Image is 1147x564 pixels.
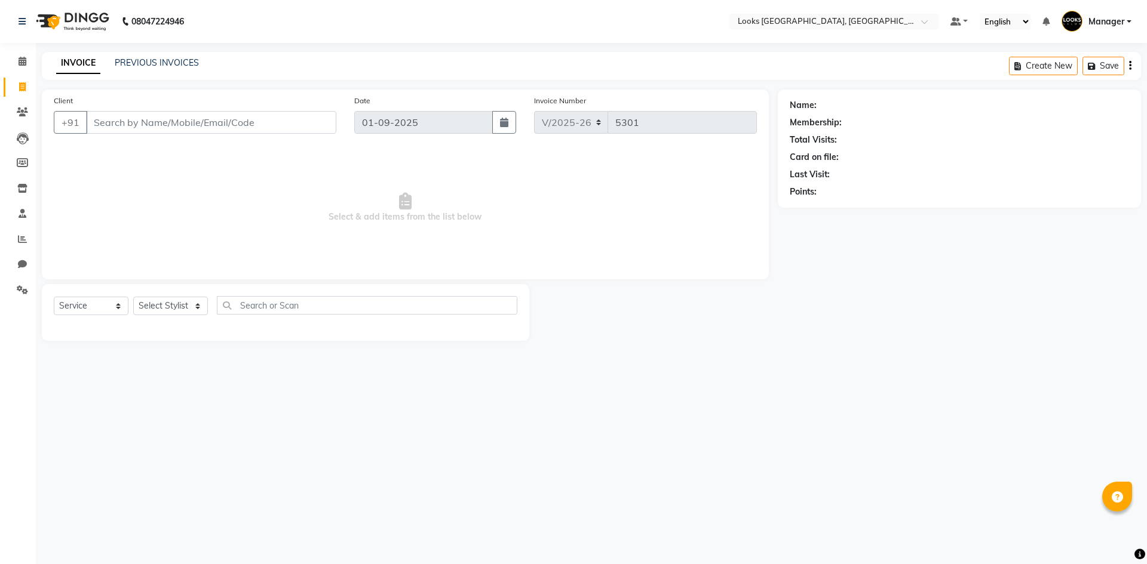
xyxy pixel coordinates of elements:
iframe: chat widget [1097,516,1135,552]
a: INVOICE [56,53,100,74]
input: Search or Scan [217,296,517,315]
label: Invoice Number [534,95,586,106]
div: Total Visits: [790,134,837,146]
img: Manager [1062,11,1082,32]
div: Card on file: [790,151,839,164]
button: Save [1082,57,1124,75]
div: Name: [790,99,817,112]
span: Manager [1088,16,1124,28]
img: logo [30,5,112,38]
label: Date [354,95,370,106]
button: +91 [54,111,87,134]
div: Last Visit: [790,168,830,181]
span: Select & add items from the list below [54,148,757,267]
div: Points: [790,186,817,198]
b: 08047224946 [131,5,184,38]
input: Search by Name/Mobile/Email/Code [86,111,336,134]
div: Membership: [790,116,842,129]
button: Create New [1009,57,1078,75]
label: Client [54,95,73,106]
a: PREVIOUS INVOICES [115,57,199,68]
